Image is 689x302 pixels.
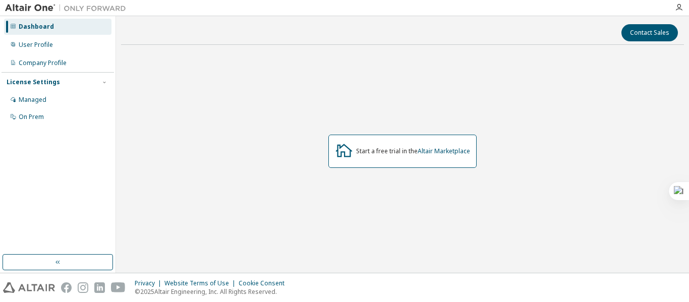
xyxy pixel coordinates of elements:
[61,282,72,293] img: facebook.svg
[7,78,60,86] div: License Settings
[621,24,678,41] button: Contact Sales
[239,279,291,287] div: Cookie Consent
[78,282,88,293] img: instagram.svg
[94,282,105,293] img: linkedin.svg
[135,279,164,287] div: Privacy
[5,3,131,13] img: Altair One
[356,147,470,155] div: Start a free trial in the
[19,41,53,49] div: User Profile
[135,287,291,296] p: © 2025 Altair Engineering, Inc. All Rights Reserved.
[164,279,239,287] div: Website Terms of Use
[19,59,67,67] div: Company Profile
[19,23,54,31] div: Dashboard
[111,282,126,293] img: youtube.svg
[19,96,46,104] div: Managed
[19,113,44,121] div: On Prem
[3,282,55,293] img: altair_logo.svg
[418,147,470,155] a: Altair Marketplace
